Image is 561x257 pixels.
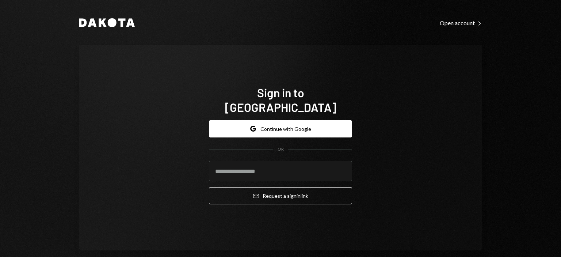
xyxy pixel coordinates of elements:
[278,146,284,152] div: OR
[440,19,482,27] a: Open account
[209,120,352,137] button: Continue with Google
[209,187,352,204] button: Request a signinlink
[209,85,352,114] h1: Sign in to [GEOGRAPHIC_DATA]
